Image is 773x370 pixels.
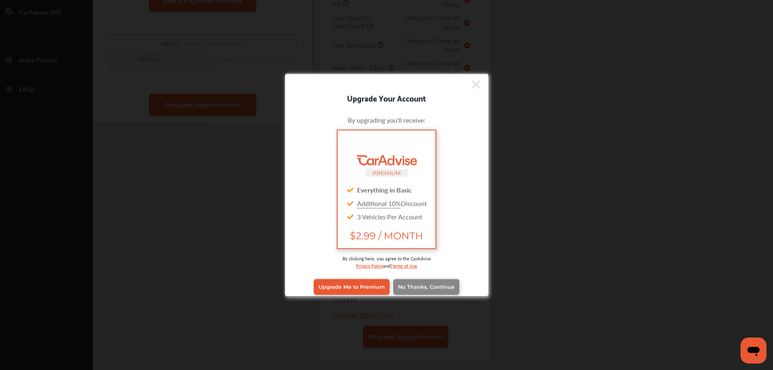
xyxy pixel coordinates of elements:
[319,284,385,290] span: Upgrade Me to Premium
[297,115,476,124] div: By upgrading you'll receive:
[344,229,428,241] span: $2.99 / MONTH
[357,198,401,208] u: Additional 10%
[741,338,767,364] iframe: Button to launch messaging window
[373,169,401,176] small: PREMIUM
[357,185,412,194] strong: Everything in Basic
[314,279,390,294] a: Upgrade Me to Premium
[285,91,488,104] div: Upgrade Your Account
[398,284,454,290] span: No Thanks, Continue
[393,279,459,294] a: No Thanks, Continue
[390,261,417,269] a: Terms of Use
[356,261,383,269] a: Privacy Policy
[297,255,476,277] div: By clicking here, you agree to the CarAdvise and
[357,198,427,208] span: Discount
[344,210,428,223] div: 3 Vehicles Per Account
